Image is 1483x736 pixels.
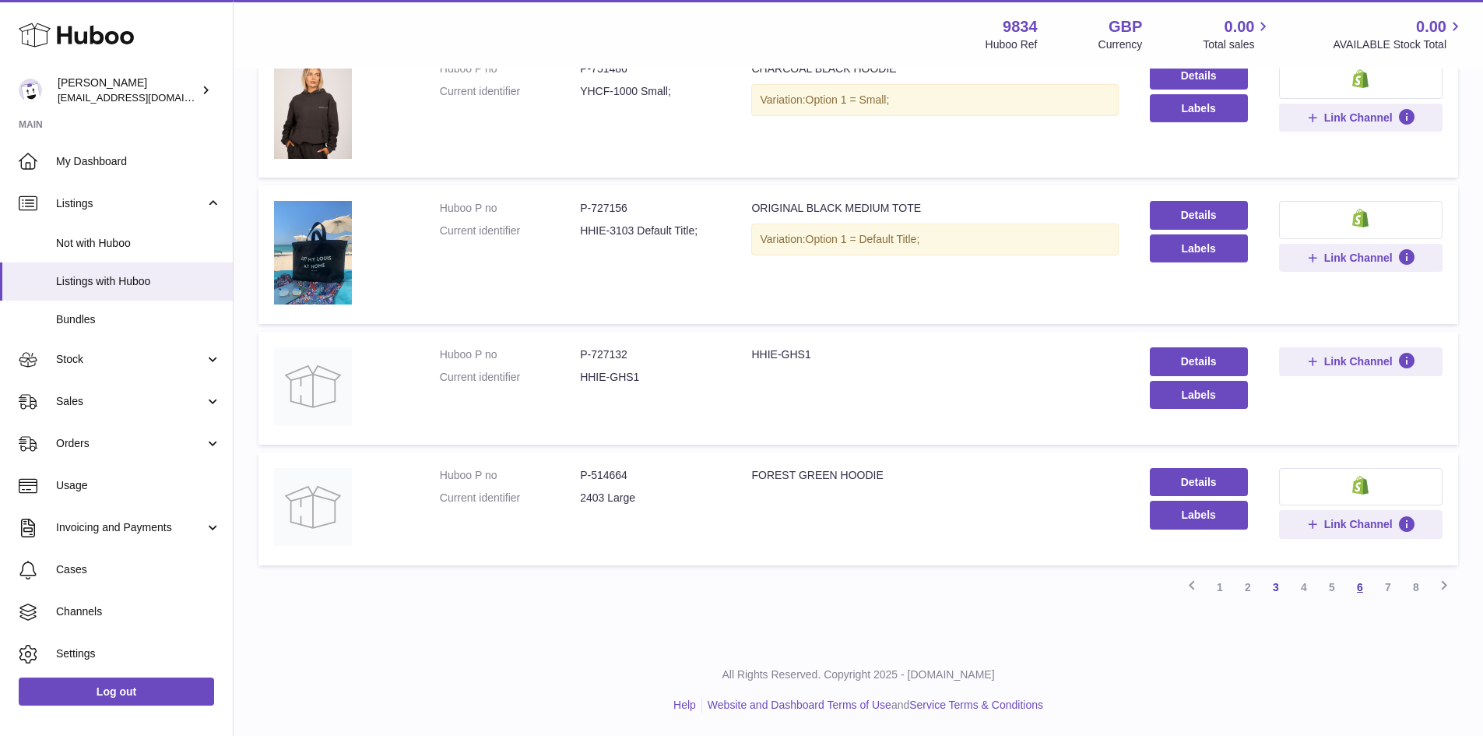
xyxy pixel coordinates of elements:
[751,347,1118,362] div: HHIE-GHS1
[1352,476,1369,495] img: shopify-small.png
[1346,573,1374,601] a: 6
[1098,37,1143,52] div: Currency
[580,491,720,505] dd: 2403 Large
[440,491,580,505] dt: Current identifier
[246,667,1471,682] p: All Rights Reserved. Copyright 2025 - [DOMAIN_NAME]
[1262,573,1290,601] a: 3
[1374,573,1402,601] a: 7
[1318,573,1346,601] a: 5
[580,468,720,483] dd: P-514664
[1003,16,1038,37] strong: 9834
[1416,16,1446,37] span: 0.00
[751,224,1118,255] div: Variation:
[440,201,580,216] dt: Huboo P no
[1150,62,1248,90] a: Details
[580,62,720,76] dd: P-751486
[440,62,580,76] dt: Huboo P no
[1324,354,1393,368] span: Link Channel
[274,468,352,546] img: FOREST GREEN HOODIE
[1352,69,1369,88] img: shopify-small.png
[806,93,890,106] span: Option 1 = Small;
[58,76,198,105] div: [PERSON_NAME]
[986,37,1038,52] div: Huboo Ref
[1279,510,1443,538] button: Link Channel
[56,312,221,327] span: Bundles
[580,224,720,238] dd: HHIE-3103 Default Title;
[1206,573,1234,601] a: 1
[909,699,1043,711] a: Service Terms & Conditions
[19,678,214,706] a: Log out
[1150,234,1248,262] button: Labels
[1150,468,1248,496] a: Details
[1150,501,1248,529] button: Labels
[580,84,720,99] dd: YHCF-1000 Small;
[274,347,352,425] img: HHIE-GHS1
[1402,573,1430,601] a: 8
[1203,37,1272,52] span: Total sales
[19,79,42,102] img: internalAdmin-9834@internal.huboo.com
[56,274,221,289] span: Listings with Huboo
[56,604,221,619] span: Channels
[1279,104,1443,132] button: Link Channel
[440,370,580,385] dt: Current identifier
[56,478,221,493] span: Usage
[1150,381,1248,409] button: Labels
[751,84,1118,116] div: Variation:
[1333,37,1464,52] span: AVAILABLE Stock Total
[1225,16,1255,37] span: 0.00
[440,347,580,362] dt: Huboo P no
[708,699,891,711] a: Website and Dashboard Terms of Use
[440,84,580,99] dt: Current identifier
[580,370,720,385] dd: HHIE-GHS1
[751,201,1118,216] div: ORIGINAL BLACK MEDIUM TOTE
[440,468,580,483] dt: Huboo P no
[1234,573,1262,601] a: 2
[1324,517,1393,531] span: Link Channel
[1150,94,1248,122] button: Labels
[56,154,221,169] span: My Dashboard
[56,436,205,451] span: Orders
[751,468,1118,483] div: FOREST GREEN HOODIE
[56,520,205,535] span: Invoicing and Payments
[1109,16,1142,37] strong: GBP
[1352,209,1369,227] img: shopify-small.png
[1279,347,1443,375] button: Link Channel
[56,646,221,661] span: Settings
[1333,16,1464,52] a: 0.00 AVAILABLE Stock Total
[1290,573,1318,601] a: 4
[56,352,205,367] span: Stock
[56,236,221,251] span: Not with Huboo
[440,224,580,238] dt: Current identifier
[1279,244,1443,272] button: Link Channel
[1150,347,1248,375] a: Details
[1150,201,1248,229] a: Details
[1203,16,1272,52] a: 0.00 Total sales
[56,562,221,577] span: Cases
[1324,251,1393,265] span: Link Channel
[1324,111,1393,125] span: Link Channel
[702,698,1043,713] li: and
[56,394,205,409] span: Sales
[274,201,352,305] img: ORIGINAL BLACK MEDIUM TOTE
[673,699,696,711] a: Help
[580,347,720,362] dd: P-727132
[806,233,920,245] span: Option 1 = Default Title;
[580,201,720,216] dd: P-727156
[56,196,205,211] span: Listings
[751,62,1118,76] div: CHARCOAL BLACK HOODIE
[274,62,352,159] img: CHARCOAL BLACK HOODIE
[58,91,229,104] span: [EMAIL_ADDRESS][DOMAIN_NAME]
